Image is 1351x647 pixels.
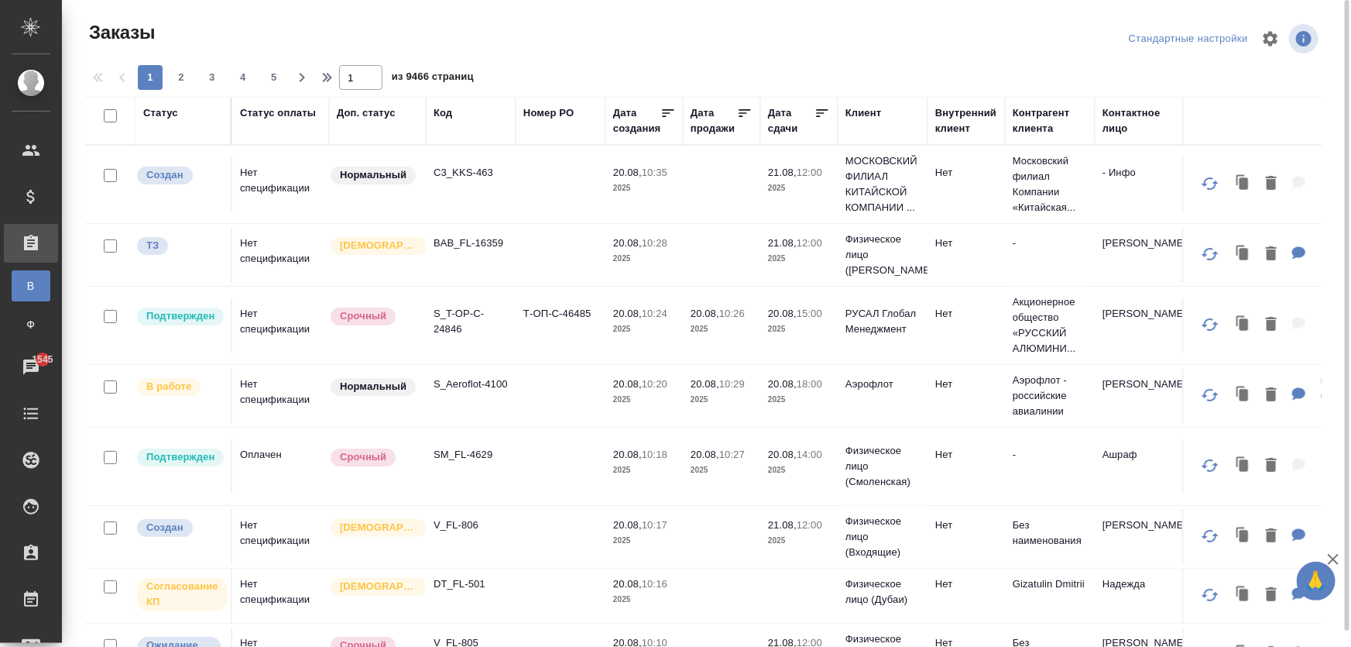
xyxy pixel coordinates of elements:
[935,306,997,322] p: Нет
[516,298,605,353] td: Т-ОП-С-46485
[642,308,667,319] p: 10:24
[22,352,62,367] span: 1545
[340,520,417,535] p: [DEMOGRAPHIC_DATA]
[340,308,386,324] p: Срочный
[329,236,418,256] div: Выставляется автоматически для первых 3 заказов нового контактного лица. Особое внимание
[262,65,286,90] button: 5
[642,578,667,590] p: 10:16
[613,392,675,408] p: 2025
[613,237,642,249] p: 20.08,
[719,378,745,390] p: 10:29
[613,449,642,460] p: 20.08,
[719,308,745,319] p: 10:26
[845,105,881,121] div: Клиент
[1192,165,1229,202] button: Обновить
[1229,521,1258,552] button: Клонировать
[768,308,797,319] p: 20.08,
[392,67,474,90] span: из 9466 страниц
[1252,20,1289,57] span: Настроить таблицу
[1013,576,1087,592] p: Gizatulin Dmitrii
[1095,228,1185,282] td: [PERSON_NAME]
[845,443,920,490] p: Физическое лицо (Смоленская)
[642,167,667,178] p: 10:35
[691,463,753,478] p: 2025
[434,518,508,533] p: V_FL-806
[329,377,418,397] div: Статус по умолчанию для стандартных заказов
[613,105,660,136] div: Дата создания
[1258,580,1284,611] button: Удалить
[1013,518,1087,549] p: Без наименования
[1303,565,1329,597] span: 🙏
[232,298,329,353] td: Нет спецификации
[434,447,508,463] p: SM_FL-4629
[935,377,997,392] p: Нет
[613,308,642,319] p: 20.08,
[1192,576,1229,614] button: Обновить
[19,317,43,332] span: Ф
[1258,239,1284,270] button: Удалить
[1095,298,1185,353] td: [PERSON_NAME]
[768,392,830,408] p: 2025
[797,378,822,390] p: 18:00
[340,449,386,465] p: Срочный
[12,309,50,340] a: Ф
[935,165,997,181] p: Нет
[329,576,418,597] div: Выставляется автоматически для первых 3 заказов нового контактного лица. Особое внимание
[691,322,753,337] p: 2025
[1297,562,1336,601] button: 🙏
[340,238,417,253] p: [DEMOGRAPHIC_DATA]
[1258,168,1284,200] button: Удалить
[169,70,194,85] span: 2
[1192,518,1229,555] button: Обновить
[1013,373,1087,419] p: Аэрофлот - российские авиалинии
[691,378,719,390] p: 20.08,
[146,520,183,535] p: Создан
[935,576,997,592] p: Нет
[845,514,920,560] p: Физическое лицо (Входящие)
[231,70,255,85] span: 4
[1289,24,1322,53] span: Посмотреть информацию
[232,569,329,623] td: Нет спецификации
[845,232,920,278] p: Физическое лицо ([PERSON_NAME])
[613,251,675,267] p: 2025
[1229,309,1258,341] button: Клонировать
[1229,239,1258,270] button: Клонировать
[691,308,719,319] p: 20.08,
[613,578,642,590] p: 20.08,
[613,167,642,178] p: 20.08,
[613,519,642,531] p: 20.08,
[1192,377,1229,414] button: Обновить
[1095,157,1185,212] td: - Инфо
[845,153,920,215] p: МОСКОВСКИЙ ФИЛИАЛ КИТАЙСКОЙ КОМПАНИИ ...
[146,308,214,324] p: Подтвержден
[1095,439,1185,494] td: Ашраф
[1095,369,1185,423] td: [PERSON_NAME]
[329,306,418,327] div: Выставляется автоматически, если на указанный объем услуг необходимо больше времени в стандартном...
[1258,309,1284,341] button: Удалить
[768,519,797,531] p: 21.08,
[12,270,50,301] a: В
[691,392,753,408] p: 2025
[613,181,675,196] p: 2025
[613,463,675,478] p: 2025
[1229,380,1258,411] button: Клонировать
[768,181,830,196] p: 2025
[1125,27,1252,51] div: split button
[845,576,920,607] p: Физическое лицо (Дубаи)
[85,20,155,45] span: Заказы
[642,237,667,249] p: 10:28
[768,533,830,549] p: 2025
[523,105,574,121] div: Номер PO
[642,519,667,531] p: 10:17
[768,378,797,390] p: 20.08,
[613,533,675,549] p: 2025
[340,167,406,183] p: Нормальный
[1013,294,1087,356] p: Акционерное общество «РУССКИЙ АЛЮМИНИ...
[169,65,194,90] button: 2
[262,70,286,85] span: 5
[935,518,997,533] p: Нет
[135,377,223,397] div: Выставляет ПМ после принятия заказа от КМа
[1192,236,1229,273] button: Обновить
[613,322,675,337] p: 2025
[1229,580,1258,611] button: Клонировать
